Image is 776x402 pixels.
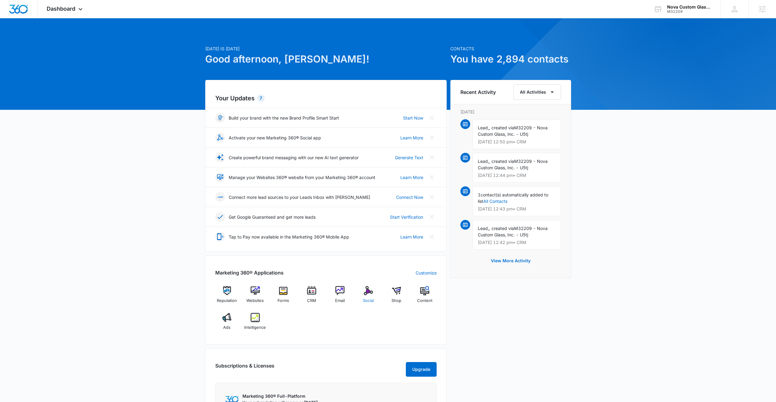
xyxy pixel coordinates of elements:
a: Ads [215,313,239,335]
a: Reputation [215,286,239,308]
button: Close [427,133,437,142]
button: Close [427,172,437,182]
span: Lead, [478,226,489,231]
a: Email [328,286,352,308]
p: [DATE] is [DATE] [205,45,447,52]
button: Close [427,153,437,162]
button: Close [427,212,437,222]
a: Content [413,286,437,308]
button: All Activities [513,84,561,100]
span: Intelligence [244,325,266,331]
h6: Recent Activity [460,88,496,96]
p: Create powerful brand messaging with our new AI text generator [229,154,359,161]
a: Start Verification [390,214,423,220]
p: [DATE] [460,109,561,115]
p: Marketing 360® Full-Platform [242,393,318,399]
span: , created via [489,125,514,130]
span: Email [335,298,345,304]
span: , created via [489,159,514,164]
a: Forms [272,286,295,308]
h2: Subscriptions & Licenses [215,362,274,374]
a: Learn More [400,135,423,141]
a: Learn More [400,234,423,240]
a: CRM [300,286,324,308]
button: Close [427,113,437,123]
a: Connect Now [396,194,423,200]
p: Contacts [450,45,571,52]
span: Reputation [217,298,237,304]
span: Ads [223,325,231,331]
a: Generate Text [395,154,423,161]
p: [DATE] 12:42 pm • CRM [478,240,556,245]
span: CRM [307,298,316,304]
span: Content [417,298,432,304]
a: Shop [385,286,408,308]
a: Social [356,286,380,308]
a: Customize [416,270,437,276]
button: Close [427,192,437,202]
p: [DATE] 12:44 pm • CRM [478,173,556,178]
button: View More Activity [485,253,537,268]
a: Learn More [400,174,423,181]
p: [DATE] 12:43 pm • CRM [478,207,556,211]
p: [DATE] 12:50 pm • CRM [478,140,556,144]
span: Shop [392,298,401,304]
button: Close [427,232,437,242]
span: Lead, [478,159,489,164]
div: account name [667,5,712,9]
span: Forms [277,298,289,304]
a: Websites [243,286,267,308]
span: Lead, [478,125,489,130]
button: Upgrade [406,362,437,377]
p: Manage your Websites 360® website from your Marketing 360® account [229,174,375,181]
h1: Good afternoon, [PERSON_NAME]! [205,52,447,66]
div: 7 [257,95,265,102]
span: Websites [246,298,264,304]
p: Get Google Guaranteed and get more leads [229,214,316,220]
p: Activate your new Marketing 360® Social app [229,135,321,141]
p: Connect more lead sources to your Leads Inbox with [PERSON_NAME] [229,194,370,200]
h1: You have 2,894 contacts [450,52,571,66]
p: Build your brand with the new Brand Profile Smart Start [229,115,339,121]
a: Start Now [403,115,423,121]
div: account id [667,9,712,14]
p: Tap to Pay now available in the Marketing 360® Mobile App [229,234,349,240]
a: Intelligence [243,313,267,335]
span: contact(s) automatically added to list [478,192,548,204]
span: 1 [478,192,481,197]
span: Social [363,298,374,304]
h2: Your Updates [215,94,437,103]
span: , created via [489,226,514,231]
a: All Contacts [483,199,507,204]
span: Dashboard [47,5,75,12]
h2: Marketing 360® Applications [215,269,284,276]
